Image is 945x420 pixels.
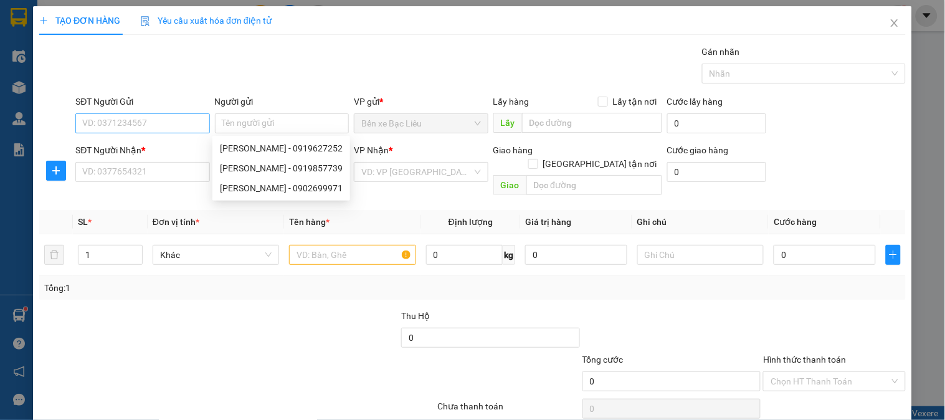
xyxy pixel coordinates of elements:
label: Hình thức thanh toán [763,355,846,365]
input: Dọc đường [522,113,662,133]
div: [PERSON_NAME] - 0919627252 [220,141,343,155]
th: Ghi chú [632,210,769,234]
span: Lấy hàng [493,97,529,107]
span: VP Nhận [354,145,389,155]
label: Cước giao hàng [667,145,729,155]
div: Người gửi [215,95,349,108]
span: close [890,18,900,28]
input: Dọc đường [526,175,662,195]
span: plus [39,16,48,25]
input: Ghi Chú [637,245,764,265]
span: Đơn vị tính [153,217,199,227]
button: plus [46,161,66,181]
img: icon [140,16,150,26]
div: LƯU ĐỨC CƯỜNG - 0919857739 [212,158,350,178]
span: plus [886,250,900,260]
button: Close [877,6,912,41]
input: Cước giao hàng [667,162,767,182]
div: LƯU ĐỨC HUY - 0919627252 [212,138,350,158]
span: Cước hàng [774,217,817,227]
button: delete [44,245,64,265]
div: [PERSON_NAME] - 0902699971 [220,181,343,195]
span: kg [503,245,515,265]
span: Yêu cầu xuất hóa đơn điện tử [140,16,272,26]
div: SĐT Người Nhận [75,143,209,157]
span: Thu Hộ [401,311,430,321]
div: LƯU ĐỨC - 0902699971 [212,178,350,198]
span: plus [47,166,65,176]
button: plus [886,245,901,265]
div: Tổng: 1 [44,281,366,295]
div: [PERSON_NAME] - 0919857739 [220,161,343,175]
input: VD: Bàn, Ghế [289,245,416,265]
div: VP gửi [354,95,488,108]
span: [GEOGRAPHIC_DATA] tận nơi [538,157,662,171]
span: Định lượng [449,217,493,227]
div: SĐT Người Gửi [75,95,209,108]
input: 0 [525,245,627,265]
span: Giao hàng [493,145,533,155]
span: Giá trị hàng [525,217,571,227]
span: Lấy [493,113,522,133]
span: Khác [160,246,272,264]
span: Giao [493,175,526,195]
span: Lấy tận nơi [608,95,662,108]
label: Gán nhãn [702,47,740,57]
span: Bến xe Bạc Liêu [361,114,480,133]
label: Cước lấy hàng [667,97,723,107]
input: Cước lấy hàng [667,113,767,133]
span: SL [78,217,88,227]
span: Tổng cước [582,355,624,365]
span: TẠO ĐƠN HÀNG [39,16,120,26]
span: Tên hàng [289,217,330,227]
